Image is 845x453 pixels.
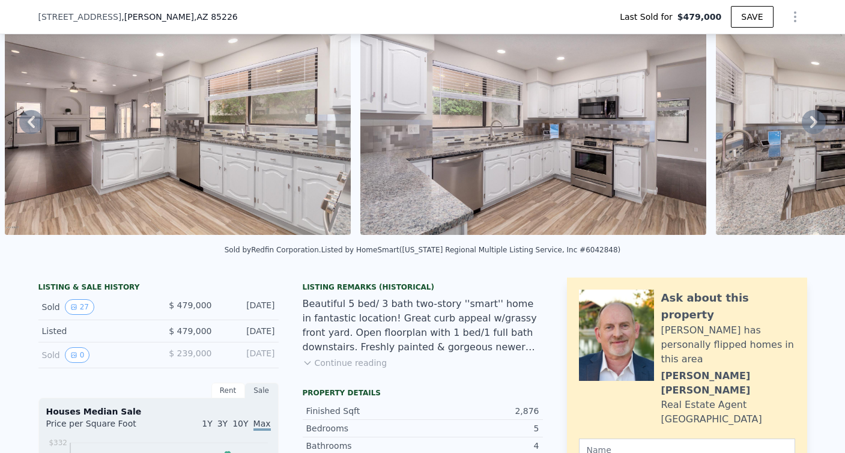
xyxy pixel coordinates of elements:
[211,383,245,398] div: Rent
[306,422,423,434] div: Bedrooms
[46,418,159,437] div: Price per Square Foot
[253,419,271,431] span: Max
[121,11,237,23] span: , [PERSON_NAME]
[661,398,747,412] div: Real Estate Agent
[423,422,539,434] div: 5
[222,347,275,363] div: [DATE]
[661,323,795,366] div: [PERSON_NAME] has personally flipped homes in this area
[360,4,706,235] img: Sale: 15000995 Parcel: 8653029
[222,299,275,315] div: [DATE]
[245,383,279,398] div: Sale
[306,440,423,452] div: Bathrooms
[731,6,773,28] button: SAVE
[423,405,539,417] div: 2,876
[661,369,795,398] div: [PERSON_NAME] [PERSON_NAME]
[46,406,271,418] div: Houses Median Sale
[222,325,275,337] div: [DATE]
[5,4,351,235] img: Sale: 15000995 Parcel: 8653029
[42,325,149,337] div: Listed
[42,299,149,315] div: Sold
[38,282,279,294] div: LISTING & SALE HISTORY
[202,419,212,428] span: 1Y
[783,5,807,29] button: Show Options
[661,290,795,323] div: Ask about this property
[620,11,677,23] span: Last Sold for
[303,297,543,354] div: Beautiful 5 bed/ 3 bath two-story ''smart'' home in fantastic location! Great curb appeal w/grass...
[217,419,228,428] span: 3Y
[169,348,211,358] span: $ 239,000
[38,11,122,23] span: [STREET_ADDRESS]
[677,11,722,23] span: $479,000
[65,347,90,363] button: View historical data
[232,419,248,428] span: 10Y
[661,412,762,427] div: [GEOGRAPHIC_DATA]
[303,282,543,292] div: Listing Remarks (Historical)
[194,12,238,22] span: , AZ 85226
[423,440,539,452] div: 4
[321,246,621,254] div: Listed by HomeSmart ([US_STATE] Regional Multiple Listing Service, Inc #6042848)
[225,246,321,254] div: Sold by Redfin Corporation .
[49,439,67,447] tspan: $332
[303,388,543,398] div: Property details
[42,347,149,363] div: Sold
[65,299,94,315] button: View historical data
[306,405,423,417] div: Finished Sqft
[169,326,211,336] span: $ 479,000
[169,300,211,310] span: $ 479,000
[303,357,387,369] button: Continue reading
